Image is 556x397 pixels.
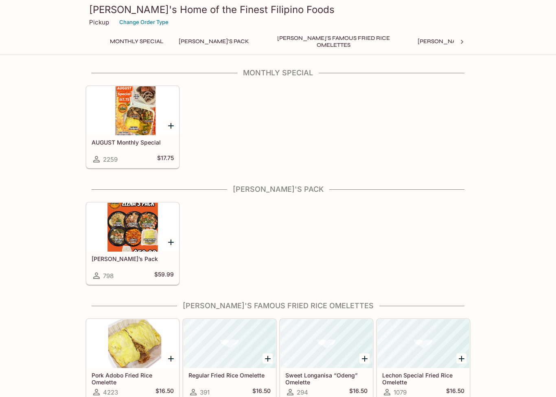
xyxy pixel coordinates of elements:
span: 391 [200,388,210,396]
button: [PERSON_NAME]'s Mixed Plates [413,36,517,47]
h5: $16.50 [446,387,464,397]
a: AUGUST Monthly Special2259$17.75 [86,86,179,168]
h5: Sweet Longanisa “Odeng” Omelette [285,372,368,385]
button: [PERSON_NAME]'s Pack [174,36,254,47]
button: Monthly Special [105,36,168,47]
h5: Pork Adobo Fried Rice Omelette [92,372,174,385]
h5: $59.99 [154,271,174,281]
span: 1079 [394,388,407,396]
div: Lechon Special Fried Rice Omelette [377,319,469,368]
h5: $16.50 [252,387,271,397]
h4: [PERSON_NAME]'s Pack [86,185,470,194]
button: Add Regular Fried Rice Omelette [263,353,273,364]
button: Change Order Type [116,16,172,29]
button: Add Lechon Special Fried Rice Omelette [456,353,466,364]
span: 294 [297,388,308,396]
div: Sweet Longanisa “Odeng” Omelette [280,319,372,368]
h5: AUGUST Monthly Special [92,139,174,146]
button: Add Sweet Longanisa “Odeng” Omelette [359,353,370,364]
h5: Regular Fried Rice Omelette [188,372,271,379]
button: [PERSON_NAME]'s Famous Fried Rice Omelettes [260,36,407,47]
span: 798 [103,272,114,280]
h3: [PERSON_NAME]'s Home of the Finest Filipino Foods [89,3,467,16]
button: Add AUGUST Monthly Special [166,121,176,131]
h5: Lechon Special Fried Rice Omelette [382,372,464,385]
h5: [PERSON_NAME]’s Pack [92,255,174,262]
h4: [PERSON_NAME]'s Famous Fried Rice Omelettes [86,301,470,310]
h5: $16.50 [349,387,368,397]
span: 4223 [103,388,118,396]
span: 2259 [103,156,118,163]
div: Pork Adobo Fried Rice Omelette [87,319,179,368]
button: Add Elena’s Pack [166,237,176,247]
h5: $17.75 [157,154,174,164]
h4: Monthly Special [86,68,470,77]
div: Regular Fried Rice Omelette [184,319,276,368]
h5: $16.50 [155,387,174,397]
button: Add Pork Adobo Fried Rice Omelette [166,353,176,364]
div: AUGUST Monthly Special [87,86,179,135]
div: Elena’s Pack [87,203,179,252]
a: [PERSON_NAME]’s Pack798$59.99 [86,202,179,285]
p: Pickup [89,18,109,26]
